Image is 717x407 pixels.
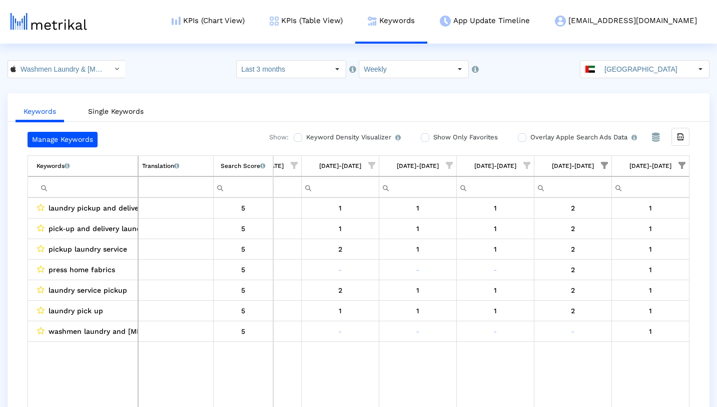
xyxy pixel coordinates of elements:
td: Column Search Score [213,156,273,176]
div: 5 [217,263,270,276]
img: kpi-table-menu-icon.png [270,17,279,26]
td: Filter cell [611,176,689,197]
label: Show Only Favorites [431,132,498,143]
div: 9/20/25 [460,201,530,215]
td: Filter cell [379,176,456,197]
div: Keywords [37,159,70,172]
div: 9/27/25 [538,263,608,276]
input: Filter cell [379,179,456,195]
div: 10/4/25 [615,201,686,215]
input: Filter cell [214,179,273,195]
span: Show filter options for column '09/21/25-09/27/25' [601,162,608,169]
div: 9/6/25 [305,222,375,235]
div: 9/13/25 [383,222,453,235]
div: 9/27/25 [538,284,608,297]
div: 9/6/25 [305,284,375,297]
span: Show filter options for column '09/07/25-09/13/25' [446,162,453,169]
div: Search Score [221,159,265,172]
td: Column Keyword [28,156,138,176]
td: Column 09/07/25-09/13/25 [379,156,456,176]
div: 9/20/25 [460,304,530,317]
div: 9/20/25 [460,243,530,256]
div: Select [451,61,468,78]
div: - [460,325,530,338]
div: 9/20/25 [460,222,530,235]
div: 5 [217,325,270,338]
div: 9/13/25 [383,201,453,215]
div: 09/21/25-09/27/25 [552,159,594,172]
a: Manage Keywords [28,132,98,147]
input: Filter cell [612,179,689,195]
span: Show filter options for column '08/31/25-09/06/25' [368,162,375,169]
td: Column 09/28/25-10/04/25 [611,156,689,176]
div: Select [692,61,709,78]
input: Filter cell [37,179,138,195]
div: - [383,325,453,338]
div: [DATE]-[DATE] [319,159,361,172]
div: 9/13/25 [383,243,453,256]
div: Translation [142,159,179,172]
span: pickup laundry service [49,243,127,256]
span: washmen laundry and [MEDICAL_DATA] [49,325,185,338]
div: 9/13/25 [383,284,453,297]
div: - [305,325,375,338]
td: Column 08/31/25-09/06/25 [301,156,379,176]
div: 9/20/25 [460,263,530,276]
div: 9/13/25 [383,263,453,276]
td: Column 09/21/25-09/27/25 [534,156,611,176]
input: Filter cell [302,179,379,195]
div: 10/4/25 [615,222,686,235]
div: 10/4/25 [615,284,686,297]
span: laundry service pickup [49,284,127,297]
div: 9/6/25 [305,304,375,317]
input: Filter cell [534,179,611,195]
img: metrical-logo-light.png [11,13,87,30]
td: Column 09/14/25-09/20/25 [456,156,534,176]
span: Show filter options for column '09/14/25-09/20/25' [523,162,530,169]
img: keywords.png [368,17,377,26]
div: 10/4/25 [615,243,686,256]
div: 5 [217,284,270,297]
input: Filter cell [457,179,534,195]
div: 9/6/25 [305,201,375,215]
div: Export all data [671,128,689,146]
span: Show filter options for column '09/28/25-10/04/25' [678,162,685,169]
div: 9/6/25 [305,263,375,276]
img: kpi-chart-menu-icon.png [172,17,181,25]
div: 9/27/25 [538,201,608,215]
div: Select [329,61,346,78]
div: 9/20/25 [460,284,530,297]
img: app-update-menu-icon.png [440,16,451,27]
div: 10/4/25 [615,325,686,338]
div: [DATE]-[DATE] [474,159,516,172]
span: press home fabrics [49,263,115,276]
div: 5 [217,222,270,235]
label: Keyword Density Visualizer [304,132,401,143]
div: 9/6/25 [305,243,375,256]
div: 5 [217,304,270,317]
td: Filter cell [534,176,611,197]
div: 10/4/25 [615,304,686,317]
span: laundry pickup and delivery service [49,201,172,215]
td: Column Translation [138,156,213,176]
div: 9/27/25 [538,304,608,317]
td: Filter cell [28,176,138,197]
img: my-account-menu-icon.png [555,16,566,27]
div: 9/13/25 [383,304,453,317]
td: Filter cell [213,176,273,197]
td: Filter cell [301,176,379,197]
label: Overlay Apple Search Ads Data [528,132,637,143]
span: laundry pick up [49,304,103,317]
div: 5 [217,243,270,256]
a: Single Keywords [80,102,152,121]
td: Filter cell [456,176,534,197]
div: 10/4/25 [615,263,686,276]
div: [DATE]-[DATE] [629,159,671,172]
div: [DATE]-[DATE] [397,159,439,172]
div: 5 [217,201,270,215]
div: 9/27/25 [538,222,608,235]
input: Filter cell [139,179,213,195]
div: - [538,325,608,338]
a: Keywords [16,102,64,122]
td: Filter cell [138,176,213,197]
